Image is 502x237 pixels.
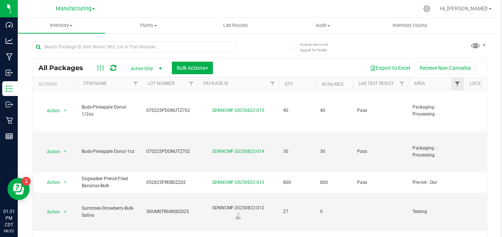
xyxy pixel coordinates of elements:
[365,62,415,74] button: Export to Excel
[22,177,31,186] iframe: Resource center unread badge
[18,18,105,33] a: Inventory
[300,42,337,53] span: Include items not tagged for facility
[415,62,476,74] button: Receive Non-Cannabis
[6,53,13,61] inline-svg: Manufacturing
[33,41,236,52] input: Search Package ID, Item Name, SKU, Lot or Part Number...
[383,22,437,29] span: Inventory Counts
[283,107,311,114] span: 40
[3,208,14,228] p: 01:31 PM CDT
[322,82,344,87] a: Available
[83,81,107,86] a: Item Name
[177,65,208,71] span: Bulk Actions
[212,180,264,185] a: SDNNCMF-20250822-013
[40,207,60,217] span: Action
[413,179,459,186] span: Pre-roll - Out
[196,205,280,219] div: SDNNCMF-20250822-012
[203,81,228,86] a: Package ID
[283,148,311,155] span: 30
[192,18,279,33] a: Lab Results
[82,205,138,219] span: Gummies-Strawberry-Bulk-Sativa
[413,208,459,215] span: Testing
[359,81,394,86] a: Lab Test Result
[6,85,13,92] inline-svg: Inventory
[283,208,311,215] span: 27
[422,5,431,12] div: Manage settings
[40,177,60,188] span: Action
[146,179,193,186] span: 052825FRDBDZ202
[196,212,280,219] div: Lab Sample
[357,179,404,186] span: Pass
[146,107,193,114] span: 070225PDONUTZ702
[6,21,13,29] inline-svg: Dashboard
[366,18,454,33] a: Inventory Counts
[82,104,138,118] span: Buds-Pineapple Donut-1/2oz
[7,178,30,200] iframe: Resource center
[6,117,13,124] inline-svg: Retail
[61,207,70,217] span: select
[320,208,348,215] span: 0
[285,82,293,87] a: Qty
[357,148,404,155] span: Pass
[38,82,74,87] div: Actions
[148,81,174,86] a: Lot Number
[38,64,91,72] span: All Packages
[279,18,366,33] a: Audit
[212,149,264,154] a: SDNNCMF-20250822-014
[357,107,404,114] span: Pass
[469,81,490,86] a: Location
[146,208,193,215] span: SGUMSTRAW082025
[6,101,13,108] inline-svg: Outbound
[413,104,459,118] span: Packaging - Processing
[146,148,193,155] span: 070225PDONUTZ702
[172,62,213,74] button: Bulk Actions
[279,22,366,29] span: Audit
[130,78,142,90] a: Filter
[6,133,13,140] inline-svg: Reports
[213,22,258,29] span: Lab Results
[40,106,60,116] span: Action
[212,108,264,113] a: SDNNCMF-20250822-015
[105,22,192,29] span: Plants
[40,147,60,157] span: Action
[451,78,464,90] a: Filter
[61,147,70,157] span: select
[320,179,348,186] span: 800
[320,148,348,155] span: 30
[185,78,197,90] a: Filter
[6,37,13,45] inline-svg: Analytics
[56,6,91,12] span: Manufacturing
[413,145,459,159] span: Packaging - Processing
[105,18,192,33] a: Plants
[3,228,14,234] p: 08/22
[18,22,105,29] span: Inventory
[61,106,70,116] span: select
[283,179,311,186] span: 800
[320,107,348,114] span: 40
[82,175,138,189] span: Dogwalker Preroll-Fried Bananas-Bulk
[267,78,279,90] a: Filter
[6,69,13,76] inline-svg: Inbound
[414,81,425,86] a: Area
[440,6,488,11] span: Hi, [PERSON_NAME]!
[82,148,138,155] span: Buds-Pineapple Donut-1oz
[61,177,70,188] span: select
[396,78,408,90] a: Filter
